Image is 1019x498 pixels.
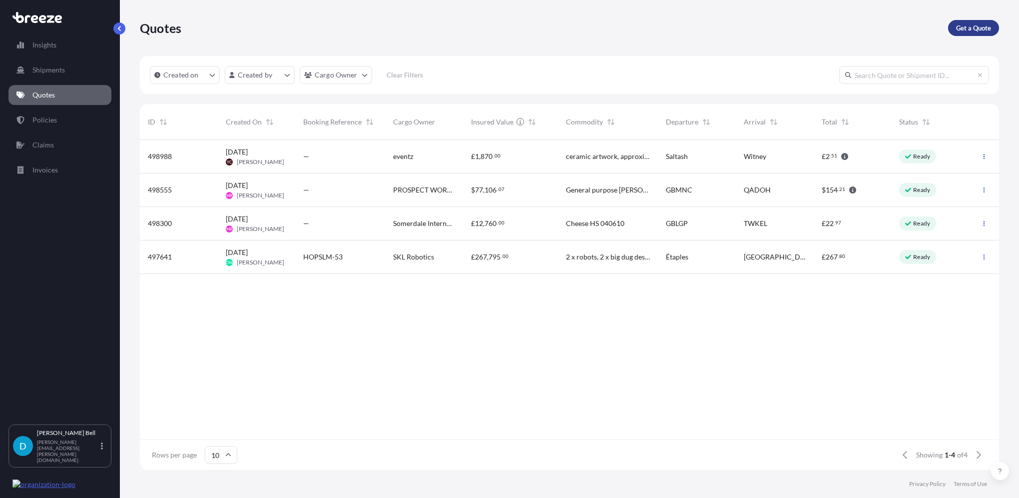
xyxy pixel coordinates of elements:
button: Sort [264,116,276,128]
p: Quotes [32,90,55,100]
span: [DATE] [226,147,248,157]
span: YC [227,157,232,167]
span: ceramic artwork, approximately 55cm x 39cm [566,151,650,161]
span: PROSPECT WORKS [393,185,455,195]
span: [DATE] [226,247,248,257]
img: organization-logo [12,479,75,489]
span: 00 [499,221,505,224]
span: 795 [489,253,501,260]
span: $ [471,186,475,193]
span: Booking Reference [303,117,362,127]
span: , [479,153,481,160]
p: Ready [913,219,930,227]
p: Quotes [140,20,181,36]
span: — [303,185,309,195]
span: £ [471,253,475,260]
span: GBLGP [666,218,688,228]
span: $ [822,186,826,193]
span: . [497,221,498,224]
p: Shipments [32,65,65,75]
span: 51 [831,154,837,157]
span: Somerdale International [393,218,455,228]
span: 97 [835,221,841,224]
p: [PERSON_NAME][EMAIL_ADDRESS][PERSON_NAME][DOMAIN_NAME] [37,439,99,463]
button: Sort [920,116,932,128]
span: Saltash [666,151,688,161]
button: Sort [768,116,780,128]
span: £ [471,153,475,160]
a: Insights [8,35,111,55]
span: 1-4 [945,450,955,460]
span: 1 [475,153,479,160]
p: Privacy Policy [909,480,946,488]
span: Rows per page [152,450,197,460]
span: . [497,187,498,191]
span: . [501,254,502,258]
span: 2 [826,153,830,160]
span: [PERSON_NAME] [237,158,284,166]
span: 22 [826,220,834,227]
span: 77 [475,186,483,193]
span: 00 [495,154,501,157]
p: Terms of Use [954,480,987,488]
button: Sort [605,116,617,128]
input: Search Quote or Shipment ID... [839,66,989,84]
a: Shipments [8,60,111,80]
span: £ [822,253,826,260]
span: ID [148,117,155,127]
span: . [830,154,831,157]
p: Claims [32,140,54,150]
p: Invoices [32,165,58,175]
button: createdBy Filter options [225,66,295,84]
span: 267 [475,253,487,260]
span: . [834,221,835,224]
span: £ [822,153,826,160]
span: General purpose [PERSON_NAME] hot cupboard [566,185,650,195]
span: Status [899,117,918,127]
button: Clear Filters [377,67,433,83]
span: Cheese HS 040610 [566,218,624,228]
p: Insights [32,40,56,50]
a: Claims [8,135,111,155]
span: 2 x robots, 2 x big dug desks, 1 x toolbox, 1 x eurocrate [566,252,650,262]
span: . [838,254,839,258]
a: Quotes [8,85,111,105]
a: Get a Quote [948,20,999,36]
span: [GEOGRAPHIC_DATA] [744,252,806,262]
span: 07 [499,187,505,191]
span: [PERSON_NAME] [237,258,284,266]
p: Created by [238,70,273,80]
button: createdOn Filter options [150,66,220,84]
span: — [303,151,309,161]
span: Departure [666,117,698,127]
span: Total [822,117,837,127]
a: Invoices [8,160,111,180]
span: D [19,441,26,451]
button: Sort [839,116,851,128]
span: , [483,186,485,193]
span: SKL Robotics [393,252,434,262]
span: 106 [485,186,497,193]
span: £ [822,220,826,227]
span: [DATE] [226,214,248,224]
span: Insured Value [471,117,513,127]
p: Ready [913,253,930,261]
span: 80 [839,254,845,258]
p: Policies [32,115,57,125]
span: TWKEL [744,218,767,228]
span: Created On [226,117,262,127]
button: cargoOwner Filter options [300,66,372,84]
span: 498300 [148,218,172,228]
span: 498988 [148,151,172,161]
span: 154 [826,186,838,193]
span: Cargo Owner [393,117,435,127]
button: Sort [700,116,712,128]
span: , [483,220,485,227]
span: £ [471,220,475,227]
span: [PERSON_NAME] [237,191,284,199]
p: Ready [913,152,930,160]
span: 870 [481,153,493,160]
span: Witney [744,151,766,161]
button: Sort [157,116,169,128]
span: HOPSLM-53 [303,252,343,262]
